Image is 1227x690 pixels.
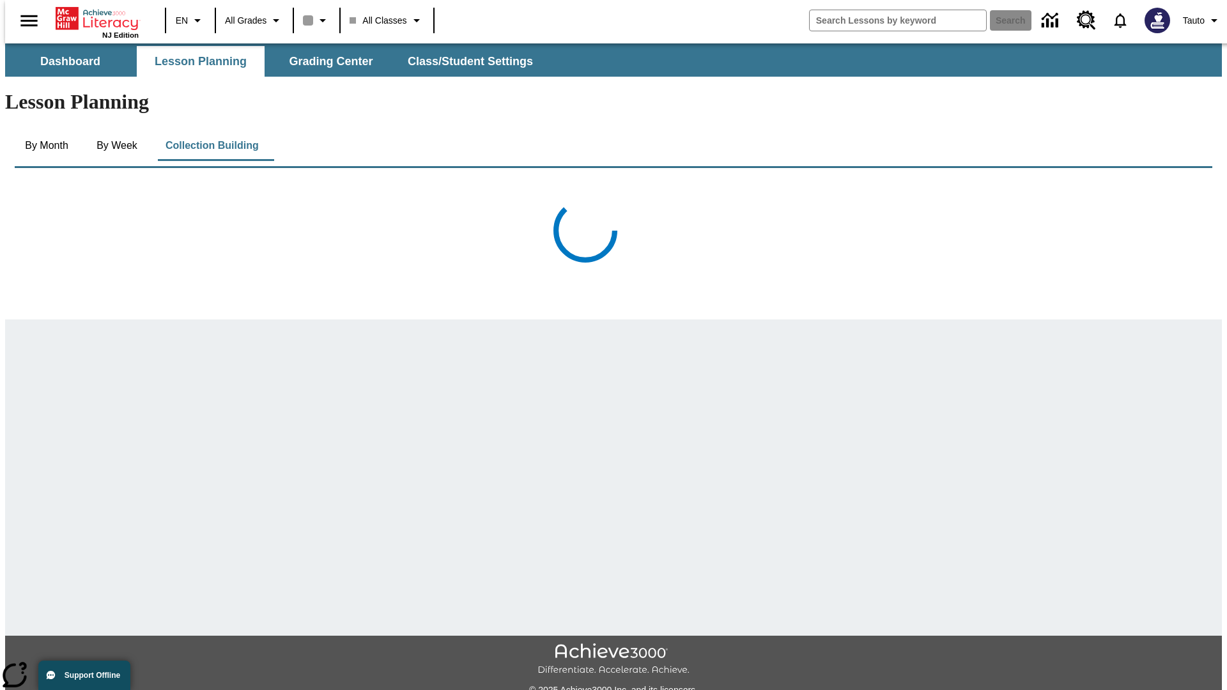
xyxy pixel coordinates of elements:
[344,9,429,32] button: Class: All Classes, Select your class
[40,54,100,69] span: Dashboard
[1104,4,1137,37] a: Notifications
[155,54,247,69] span: Lesson Planning
[1178,9,1227,32] button: Profile/Settings
[350,14,406,27] span: All Classes
[56,6,139,31] a: Home
[397,46,543,77] button: Class/Student Settings
[1137,4,1178,37] button: Select a new avatar
[170,9,211,32] button: Language: EN, Select a language
[5,43,1222,77] div: SubNavbar
[5,46,544,77] div: SubNavbar
[56,4,139,39] div: Home
[267,46,395,77] button: Grading Center
[225,14,266,27] span: All Grades
[1145,8,1170,33] img: Avatar
[102,31,139,39] span: NJ Edition
[537,643,690,676] img: Achieve3000 Differentiate Accelerate Achieve
[289,54,373,69] span: Grading Center
[1069,3,1104,38] a: Resource Center, Will open in new tab
[137,46,265,77] button: Lesson Planning
[220,9,289,32] button: Grade: All Grades, Select a grade
[1183,14,1205,27] span: Tauto
[15,130,79,161] button: By Month
[1034,3,1069,38] a: Data Center
[155,130,269,161] button: Collection Building
[10,2,48,40] button: Open side menu
[38,661,130,690] button: Support Offline
[85,130,149,161] button: By Week
[176,14,188,27] span: EN
[408,54,533,69] span: Class/Student Settings
[5,90,1222,114] h1: Lesson Planning
[810,10,986,31] input: search field
[6,46,134,77] button: Dashboard
[65,671,120,680] span: Support Offline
